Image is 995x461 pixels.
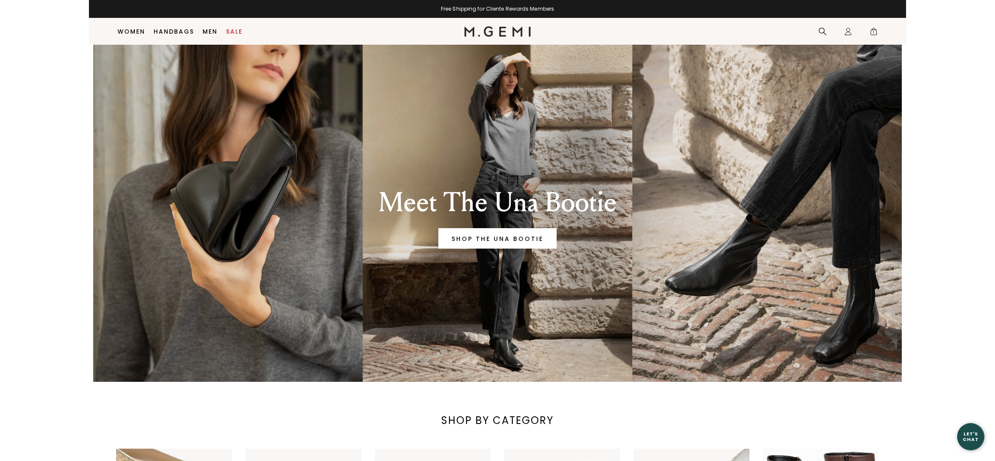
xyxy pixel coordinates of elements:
img: M.Gemi [464,26,531,37]
a: Men [203,28,217,35]
span: 1 [869,29,878,37]
a: Sale [226,28,243,35]
div: Free Shipping for Cliente Rewards Members [89,6,906,12]
div: SHOP BY CATEGORY [395,414,600,427]
div: Let's Chat [957,431,984,442]
div: Meet The Una Bootie [350,187,645,218]
a: Women [117,28,145,35]
a: Banner primary button [438,228,557,249]
div: Banner that redirects to an awesome page [89,45,906,382]
a: Handbags [154,28,194,35]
